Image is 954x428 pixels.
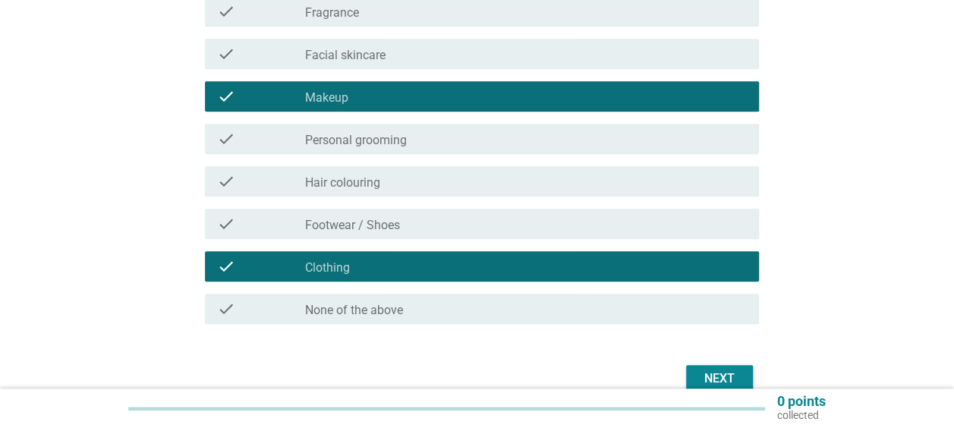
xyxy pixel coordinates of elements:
button: Next [686,365,753,392]
div: Next [698,370,741,388]
i: check [217,215,235,233]
label: Fragrance [305,5,359,20]
i: check [217,172,235,190]
p: 0 points [777,395,826,408]
i: check [217,130,235,148]
i: check [217,87,235,105]
label: Facial skincare [305,48,386,63]
label: Personal grooming [305,133,407,148]
i: check [217,300,235,318]
p: collected [777,408,826,422]
i: check [217,257,235,275]
i: check [217,45,235,63]
label: Clothing [305,260,350,275]
label: Footwear / Shoes [305,218,400,233]
label: Makeup [305,90,348,105]
i: check [217,2,235,20]
label: None of the above [305,303,403,318]
label: Hair colouring [305,175,380,190]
